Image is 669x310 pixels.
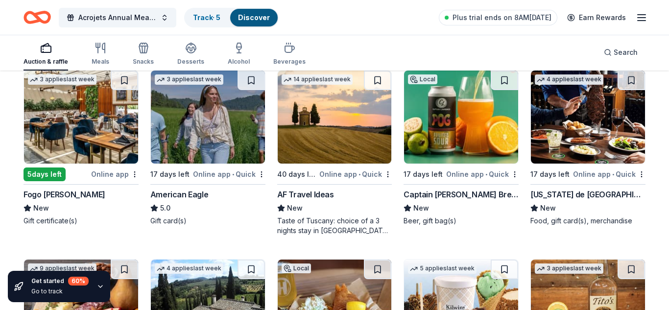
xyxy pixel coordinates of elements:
div: Online app Quick [319,168,392,180]
a: Plus trial ends on 8AM[DATE] [439,10,557,25]
div: Food, gift card(s), merchandise [530,216,645,226]
button: Search [596,43,645,62]
div: 3 applies last week [28,74,96,85]
div: 60 % [68,277,89,286]
a: Image for Fogo de Chao3 applieslast week5days leftOnline appFogo [PERSON_NAME]NewGift certificate(s) [24,70,139,226]
div: American Eagle [150,189,208,200]
div: Desserts [177,58,204,66]
button: Track· 5Discover [184,8,279,27]
a: Track· 5 [193,13,220,22]
img: Image for Fogo de Chao [24,71,138,164]
div: 5 days left [24,167,66,181]
button: Auction & raffle [24,38,68,71]
button: Beverages [273,38,306,71]
button: Meals [92,38,109,71]
a: Image for Captain Lawrence Brewing CompanyLocal17 days leftOnline app•QuickCaptain [PERSON_NAME] ... [404,70,519,226]
div: Taste of Tuscany: choice of a 3 nights stay in [GEOGRAPHIC_DATA] or a 5 night stay in [GEOGRAPHIC... [277,216,392,236]
div: Snacks [133,58,154,66]
span: • [358,170,360,178]
div: 4 applies last week [535,74,603,85]
a: Home [24,6,51,29]
a: Earn Rewards [561,9,632,26]
span: • [232,170,234,178]
img: Image for Texas de Brazil [531,71,645,164]
span: Acrojets Annual Meat Raffle [78,12,157,24]
button: Alcohol [228,38,250,71]
img: Image for American Eagle [151,71,265,164]
div: Gift certificate(s) [24,216,139,226]
span: Plus trial ends on 8AM[DATE] [453,12,551,24]
div: Online app [91,168,139,180]
span: Search [614,47,638,58]
a: Image for American Eagle3 applieslast week17 days leftOnline app•QuickAmerican Eagle5.0Gift card(s) [150,70,265,226]
div: 3 applies last week [535,263,603,274]
div: 17 days left [530,168,570,180]
div: Captain [PERSON_NAME] Brewing Company [404,189,519,200]
button: Snacks [133,38,154,71]
div: Local [408,74,437,84]
div: AF Travel Ideas [277,189,334,200]
div: Alcohol [228,58,250,66]
span: • [612,170,614,178]
div: 3 applies last week [155,74,223,85]
div: Get started [31,277,89,286]
span: New [540,202,556,214]
a: Image for AF Travel Ideas14 applieslast week40 days leftOnline app•QuickAF Travel IdeasNewTaste o... [277,70,392,236]
div: Auction & raffle [24,58,68,66]
div: Online app Quick [446,168,519,180]
div: [US_STATE] de [GEOGRAPHIC_DATA] [530,189,645,200]
div: Beer, gift bag(s) [404,216,519,226]
div: Online app Quick [193,168,265,180]
a: Image for Texas de Brazil4 applieslast week17 days leftOnline app•Quick[US_STATE] de [GEOGRAPHIC_... [530,70,645,226]
span: • [485,170,487,178]
div: Meals [92,58,109,66]
span: New [413,202,429,214]
span: New [33,202,49,214]
a: Discover [238,13,270,22]
div: Local [282,263,311,273]
div: 4 applies last week [155,263,223,274]
button: Desserts [177,38,204,71]
button: Acrojets Annual Meat Raffle [59,8,176,27]
div: 17 days left [404,168,443,180]
span: New [287,202,303,214]
div: Go to track [31,287,89,295]
span: 5.0 [160,202,170,214]
div: 14 applies last week [282,74,353,85]
img: Image for Captain Lawrence Brewing Company [404,71,518,164]
img: Image for AF Travel Ideas [278,71,392,164]
div: Online app Quick [573,168,645,180]
div: Fogo [PERSON_NAME] [24,189,105,200]
div: 40 days left [277,168,318,180]
div: Gift card(s) [150,216,265,226]
div: Beverages [273,58,306,66]
div: 5 applies last week [408,263,477,274]
div: 17 days left [150,168,190,180]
